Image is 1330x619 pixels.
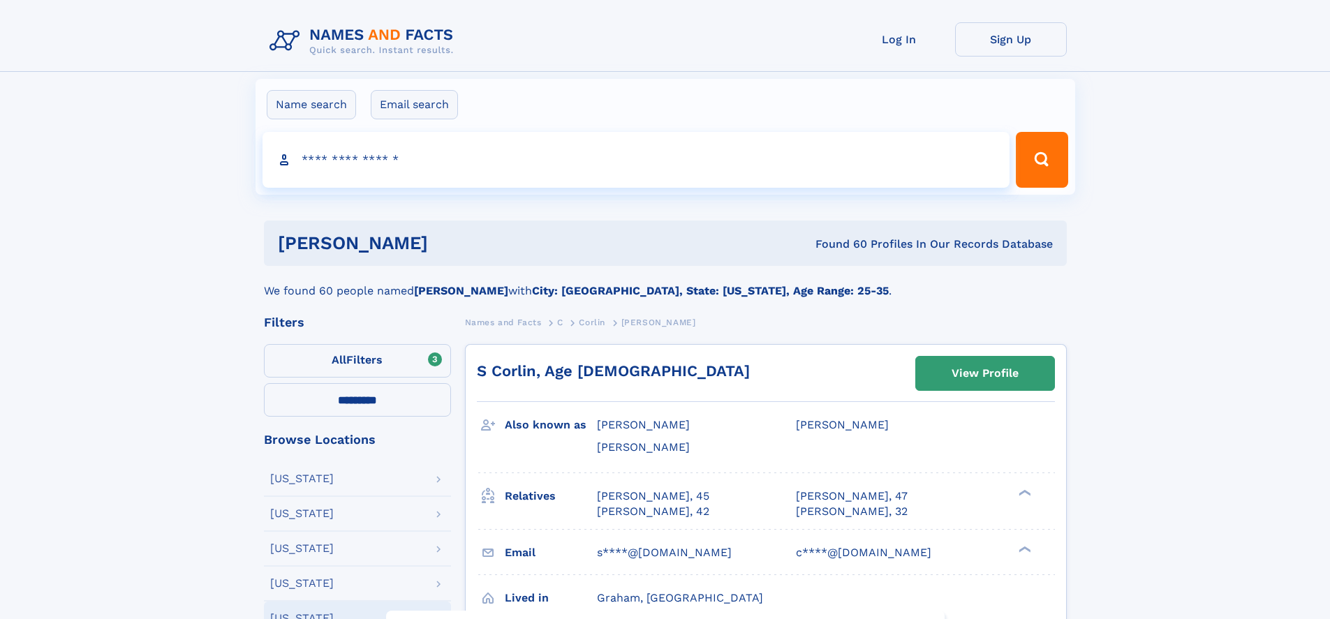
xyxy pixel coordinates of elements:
[597,489,709,504] a: [PERSON_NAME], 45
[952,357,1019,389] div: View Profile
[843,22,955,57] a: Log In
[597,418,690,431] span: [PERSON_NAME]
[796,489,908,504] a: [PERSON_NAME], 47
[270,543,334,554] div: [US_STATE]
[332,353,346,366] span: All
[264,344,451,378] label: Filters
[1016,132,1067,188] button: Search Button
[621,237,1053,252] div: Found 60 Profiles In Our Records Database
[579,313,605,331] a: Corlin
[270,578,334,589] div: [US_STATE]
[796,418,889,431] span: [PERSON_NAME]
[505,413,597,437] h3: Also known as
[796,504,908,519] a: [PERSON_NAME], 32
[532,284,889,297] b: City: [GEOGRAPHIC_DATA], State: [US_STATE], Age Range: 25-35
[505,586,597,610] h3: Lived in
[465,313,542,331] a: Names and Facts
[955,22,1067,57] a: Sign Up
[263,132,1010,188] input: search input
[1015,488,1032,497] div: ❯
[597,440,690,454] span: [PERSON_NAME]
[579,318,605,327] span: Corlin
[264,22,465,60] img: Logo Names and Facts
[264,316,451,329] div: Filters
[278,234,622,252] h1: [PERSON_NAME]
[264,266,1067,299] div: We found 60 people named with .
[270,473,334,484] div: [US_STATE]
[267,90,356,119] label: Name search
[414,284,508,297] b: [PERSON_NAME]
[557,313,563,331] a: C
[477,362,750,380] a: S Corlin, Age [DEMOGRAPHIC_DATA]
[264,433,451,446] div: Browse Locations
[505,484,597,508] h3: Relatives
[916,357,1054,390] a: View Profile
[557,318,563,327] span: C
[621,318,696,327] span: [PERSON_NAME]
[597,591,763,604] span: Graham, [GEOGRAPHIC_DATA]
[270,508,334,519] div: [US_STATE]
[1015,544,1032,553] div: ❯
[371,90,458,119] label: Email search
[597,504,709,519] a: [PERSON_NAME], 42
[505,541,597,565] h3: Email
